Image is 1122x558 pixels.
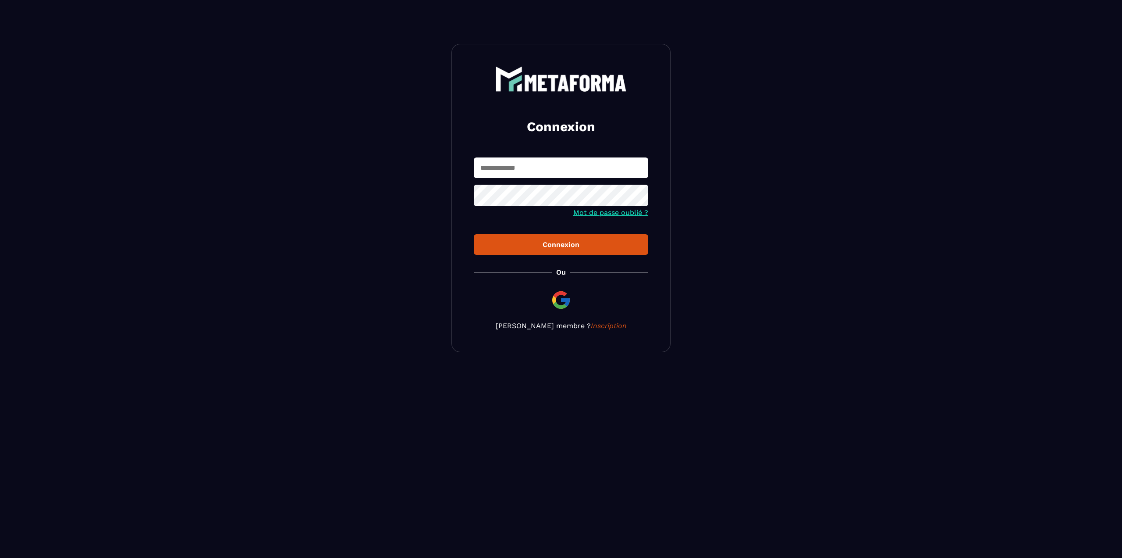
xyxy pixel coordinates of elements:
p: [PERSON_NAME] membre ? [474,322,648,330]
a: Mot de passe oublié ? [573,208,648,217]
img: logo [495,66,627,92]
a: Inscription [591,322,627,330]
button: Connexion [474,234,648,255]
p: Ou [556,268,566,276]
a: logo [474,66,648,92]
img: google [550,290,572,311]
div: Connexion [481,240,641,249]
h2: Connexion [484,118,638,136]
